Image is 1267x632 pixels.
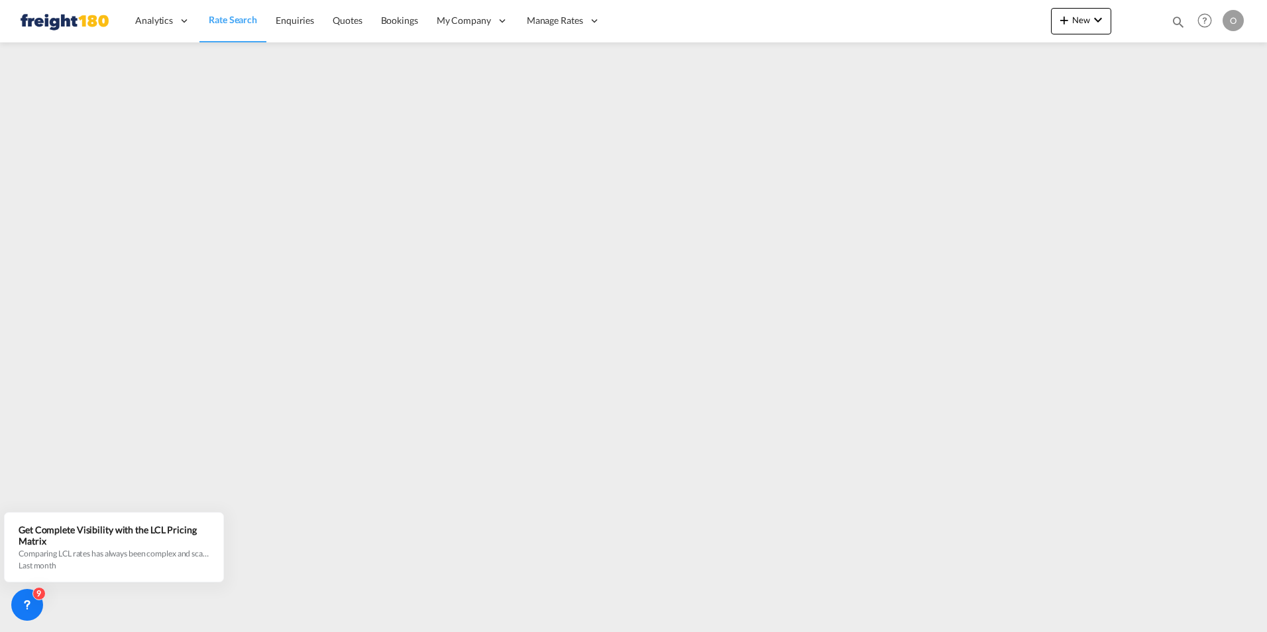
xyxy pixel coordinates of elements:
span: Analytics [135,14,173,27]
img: 249268c09df411ef8859afcc023c0dd9.png [20,6,109,36]
span: Help [1193,9,1216,32]
md-icon: icon-plus 400-fg [1056,12,1072,28]
md-icon: icon-magnify [1171,15,1185,29]
md-icon: icon-chevron-down [1090,12,1106,28]
span: New [1056,15,1106,25]
span: Quotes [333,15,362,26]
span: Enquiries [276,15,314,26]
div: icon-magnify [1171,15,1185,34]
span: Rate Search [209,14,257,25]
span: Manage Rates [527,14,583,27]
div: O [1223,10,1244,31]
div: Help [1193,9,1223,33]
span: Bookings [381,15,418,26]
button: icon-plus 400-fgNewicon-chevron-down [1051,8,1111,34]
span: My Company [437,14,491,27]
